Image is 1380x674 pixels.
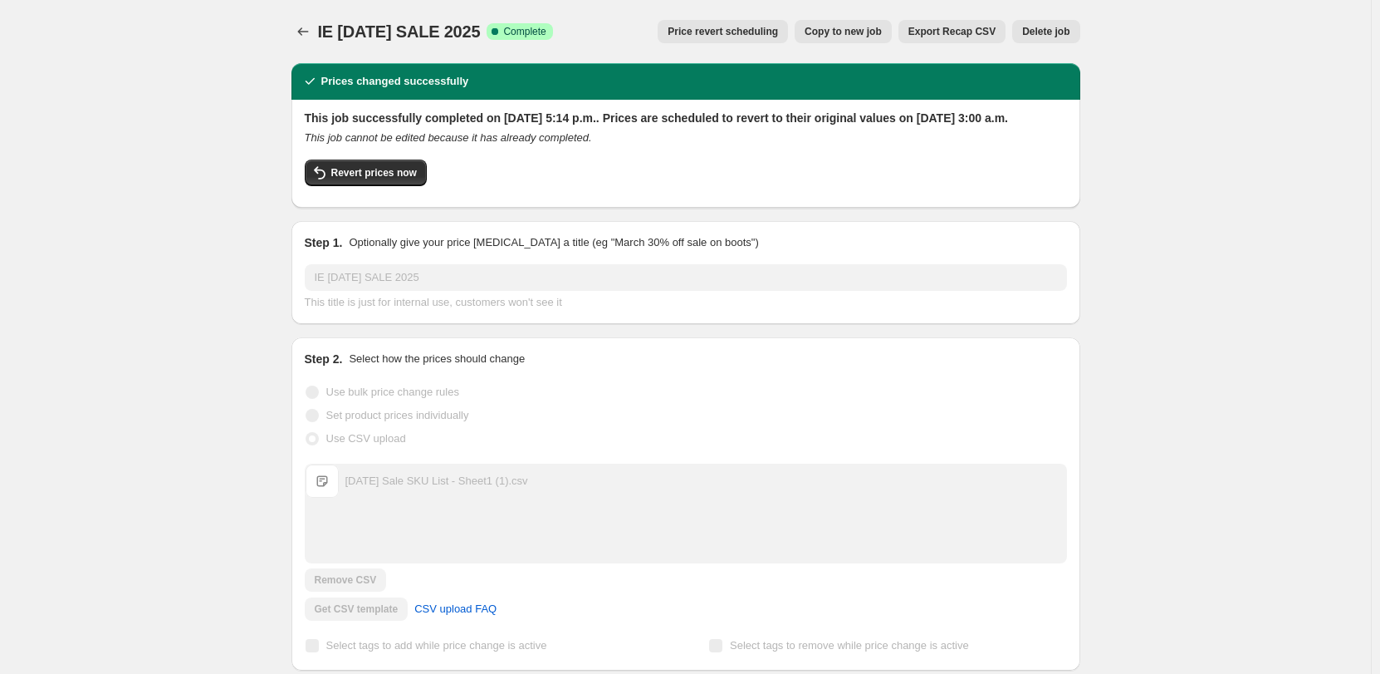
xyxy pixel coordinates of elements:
[305,234,343,251] h2: Step 1.
[404,596,506,622] a: CSV upload FAQ
[305,110,1067,126] h2: This job successfully completed on [DATE] 5:14 p.m.. Prices are scheduled to revert to their orig...
[291,20,315,43] button: Price change jobs
[305,160,427,186] button: Revert prices now
[326,432,406,445] span: Use CSV upload
[305,296,562,308] span: This title is just for internal use, customers won't see it
[345,473,528,490] div: [DATE] Sale SKU List - Sheet1 (1).csv
[730,639,969,652] span: Select tags to remove while price change is active
[658,20,788,43] button: Price revert scheduling
[305,264,1067,291] input: 30% off holiday sale
[305,351,343,367] h2: Step 2.
[349,351,525,367] p: Select how the prices should change
[898,20,1006,43] button: Export Recap CSV
[349,234,758,251] p: Optionally give your price [MEDICAL_DATA] a title (eg "March 30% off sale on boots")
[321,73,469,90] h2: Prices changed successfully
[908,25,996,38] span: Export Recap CSV
[795,20,892,43] button: Copy to new job
[1012,20,1079,43] button: Delete job
[326,386,459,398] span: Use bulk price change rules
[326,409,469,421] span: Set product prices individually
[668,25,778,38] span: Price revert scheduling
[414,601,497,617] span: CSV upload FAQ
[326,639,547,652] span: Select tags to add while price change is active
[318,22,481,41] span: IE [DATE] SALE 2025
[305,131,592,144] i: This job cannot be edited because it has already completed.
[503,25,546,38] span: Complete
[805,25,882,38] span: Copy to new job
[331,166,417,180] span: Revert prices now
[1022,25,1069,38] span: Delete job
